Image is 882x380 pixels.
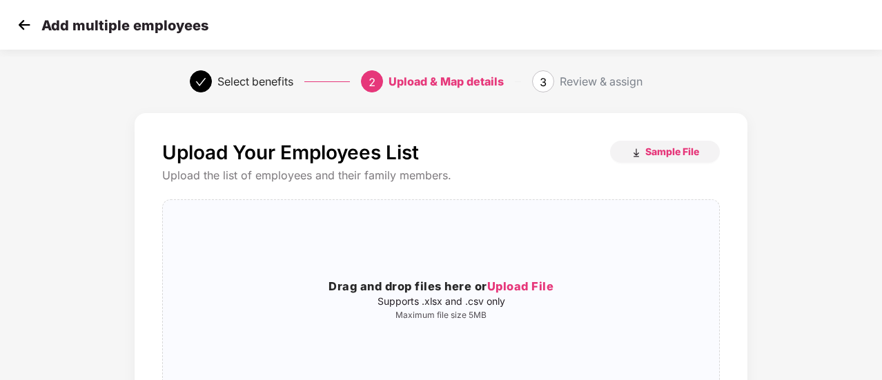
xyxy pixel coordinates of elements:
[195,77,206,88] span: check
[163,310,719,321] p: Maximum file size 5MB
[631,148,642,159] img: download_icon
[487,279,554,293] span: Upload File
[41,17,208,34] p: Add multiple employees
[645,145,699,158] span: Sample File
[162,168,720,183] div: Upload the list of employees and their family members.
[389,70,504,92] div: Upload & Map details
[369,75,375,89] span: 2
[610,141,720,163] button: Sample File
[163,296,719,307] p: Supports .xlsx and .csv only
[163,278,719,296] h3: Drag and drop files here or
[560,70,643,92] div: Review & assign
[540,75,547,89] span: 3
[217,70,293,92] div: Select benefits
[14,14,35,35] img: svg+xml;base64,PHN2ZyB4bWxucz0iaHR0cDovL3d3dy53My5vcmcvMjAwMC9zdmciIHdpZHRoPSIzMCIgaGVpZ2h0PSIzMC...
[162,141,419,164] p: Upload Your Employees List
